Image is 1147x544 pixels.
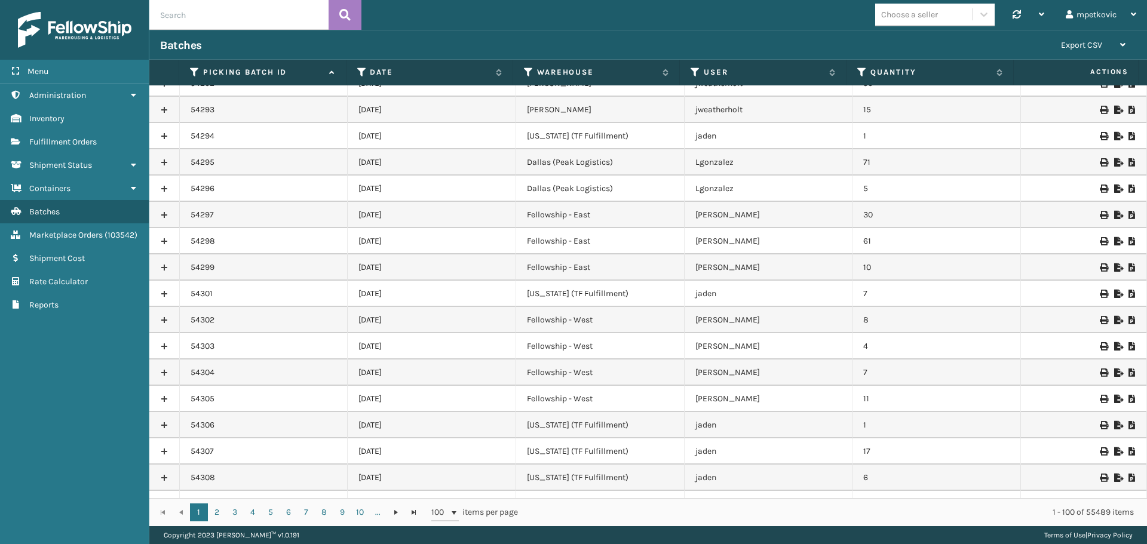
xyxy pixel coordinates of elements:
i: Export to .xls [1114,447,1121,456]
td: 54307 [180,438,348,465]
span: Shipment Cost [29,253,85,263]
td: [DATE] [348,412,516,438]
td: 54304 [180,359,348,386]
i: Print Picklist [1128,421,1136,429]
td: [DATE] [348,491,516,517]
td: 54306 [180,412,348,438]
td: [DATE] [348,281,516,307]
td: [DATE] [348,176,516,202]
td: [US_STATE] (TF Fulfillment) [516,465,685,491]
i: Print Picklist Labels [1100,316,1107,324]
span: Actions [1017,62,1136,82]
a: Privacy Policy [1087,531,1133,539]
td: Lgonzalez [685,149,853,176]
span: Reports [29,300,59,310]
td: 17 [852,438,1021,465]
i: Print Picklist Labels [1100,474,1107,482]
td: [DATE] [348,359,516,386]
i: Print Picklist Labels [1100,290,1107,298]
i: Print Picklist [1128,395,1136,403]
i: Export to .xls [1114,237,1121,245]
td: Fellowship - East [516,202,685,228]
td: [DATE] [348,149,516,176]
td: jaden [685,465,853,491]
td: jaden [685,123,853,149]
span: Menu [27,66,48,76]
td: [DATE] [348,97,516,123]
td: Fellowship - West [516,359,685,386]
span: Go to the last page [409,508,419,517]
a: 1 [190,503,208,521]
span: Shipment Status [29,160,92,170]
td: Fellowship - West [516,307,685,333]
a: 9 [333,503,351,521]
td: 61 [852,228,1021,254]
label: User [704,67,823,78]
i: Export to .xls [1114,395,1121,403]
i: Export to .xls [1114,132,1121,140]
td: 5 [852,176,1021,202]
td: 54299 [180,254,348,281]
i: Print Picklist [1128,342,1136,351]
td: [US_STATE] (TF Fulfillment) [516,412,685,438]
td: jaden [685,412,853,438]
td: [PERSON_NAME] [685,228,853,254]
img: logo [18,12,131,48]
span: Inventory [29,113,65,124]
i: Print Picklist Labels [1100,211,1107,219]
td: [PERSON_NAME] [685,333,853,359]
span: Export CSV [1061,40,1102,50]
span: Fulfillment Orders [29,137,97,147]
td: Fellowship - East [516,254,685,281]
td: [DATE] [348,202,516,228]
label: Warehouse [537,67,657,78]
i: Export to .xls [1114,474,1121,482]
td: [DATE] [348,254,516,281]
td: [DATE] [348,123,516,149]
td: [US_STATE] (TF Fulfillment) [516,281,685,307]
i: Print Picklist Labels [1100,263,1107,272]
td: 1 [852,491,1021,517]
i: Export to .xls [1114,185,1121,193]
div: | [1044,526,1133,544]
td: 54308 [180,465,348,491]
i: Print Picklist [1128,316,1136,324]
span: items per page [431,503,519,521]
a: ... [369,503,387,521]
td: [DATE] [348,465,516,491]
span: Go to the next page [391,508,401,517]
span: 100 [431,506,449,518]
td: 10 [852,254,1021,281]
td: jweatherholt [685,97,853,123]
td: 30 [852,202,1021,228]
a: 8 [315,503,333,521]
td: Lgonzalez [685,176,853,202]
td: 54296 [180,176,348,202]
td: 54309 [180,491,348,517]
td: 7 [852,359,1021,386]
i: Print Picklist Labels [1100,368,1107,377]
i: Print Picklist Labels [1100,237,1107,245]
i: Print Picklist [1128,290,1136,298]
i: Export to .xls [1114,106,1121,114]
a: 7 [298,503,315,521]
td: jaden [685,491,853,517]
a: 10 [351,503,369,521]
a: 3 [226,503,244,521]
i: Print Picklist Labels [1100,395,1107,403]
td: [DATE] [348,228,516,254]
span: Batches [29,207,60,217]
td: 71 [852,149,1021,176]
i: Export to .xls [1114,211,1121,219]
i: Export to .xls [1114,316,1121,324]
td: Dallas (Peak Logistics) [516,176,685,202]
td: [DATE] [348,333,516,359]
td: 54301 [180,281,348,307]
i: Print Picklist [1128,263,1136,272]
div: Choose a seller [881,8,938,21]
td: Fellowship - East [516,228,685,254]
td: [US_STATE] (TF Fulfillment) [516,438,685,465]
td: 54293 [180,97,348,123]
i: Print Picklist Labels [1100,185,1107,193]
td: [PERSON_NAME] [685,307,853,333]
